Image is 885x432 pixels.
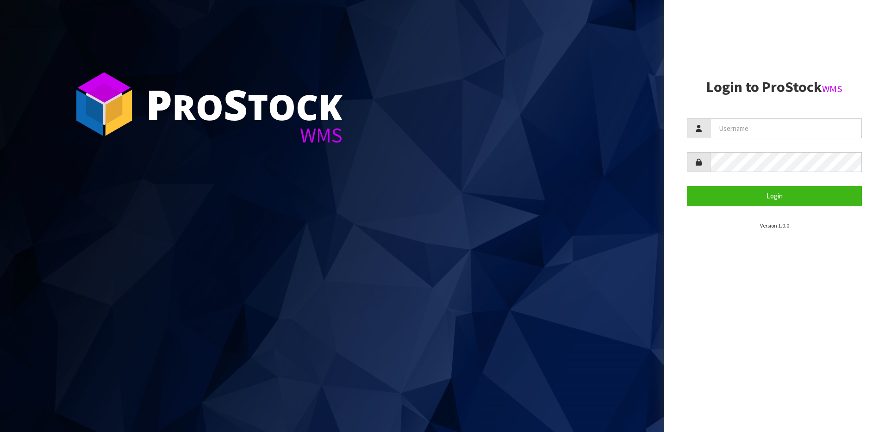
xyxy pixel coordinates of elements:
h2: Login to ProStock [687,79,862,95]
span: S [224,76,248,132]
span: P [146,76,172,132]
img: ProStock Cube [69,69,139,139]
small: Version 1.0.0 [760,222,789,229]
div: ro tock [146,83,343,125]
button: Login [687,186,862,206]
div: WMS [146,125,343,146]
small: WMS [822,83,842,95]
input: Username [710,118,862,138]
